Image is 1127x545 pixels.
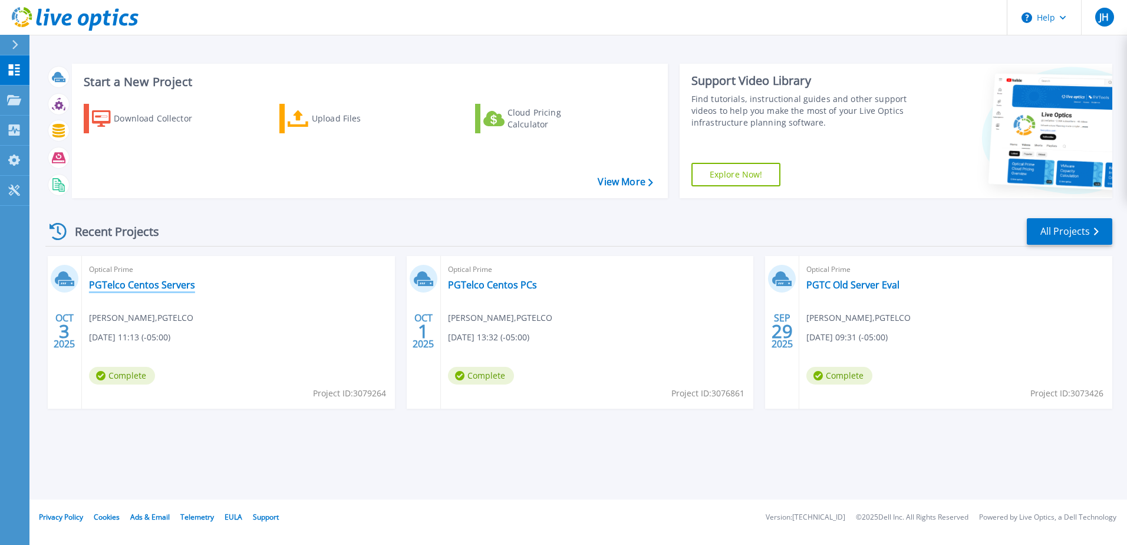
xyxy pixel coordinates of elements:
[772,326,793,336] span: 29
[766,514,845,521] li: Version: [TECHNICAL_ID]
[84,75,653,88] h3: Start a New Project
[225,512,242,522] a: EULA
[94,512,120,522] a: Cookies
[45,217,175,246] div: Recent Projects
[806,311,911,324] span: [PERSON_NAME] , PGTELCO
[253,512,279,522] a: Support
[53,310,75,353] div: OCT 2025
[508,107,602,130] div: Cloud Pricing Calculator
[412,310,434,353] div: OCT 2025
[89,311,193,324] span: [PERSON_NAME] , PGTELCO
[979,514,1116,521] li: Powered by Live Optics, a Dell Technology
[806,367,872,385] span: Complete
[1027,218,1112,245] a: All Projects
[448,311,552,324] span: [PERSON_NAME] , PGTELCO
[418,326,429,336] span: 1
[448,279,537,291] a: PGTelco Centos PCs
[448,263,747,276] span: Optical Prime
[89,263,388,276] span: Optical Prime
[39,512,83,522] a: Privacy Policy
[279,104,411,133] a: Upload Files
[1099,12,1109,22] span: JH
[475,104,607,133] a: Cloud Pricing Calculator
[130,512,170,522] a: Ads & Email
[806,279,899,291] a: PGTC Old Server Eval
[771,310,793,353] div: SEP 2025
[89,279,195,291] a: PGTelco Centos Servers
[180,512,214,522] a: Telemetry
[806,263,1105,276] span: Optical Prime
[89,367,155,385] span: Complete
[598,176,653,188] a: View More
[1030,387,1103,400] span: Project ID: 3073426
[806,331,888,344] span: [DATE] 09:31 (-05:00)
[313,387,386,400] span: Project ID: 3079264
[448,367,514,385] span: Complete
[89,331,170,344] span: [DATE] 11:13 (-05:00)
[59,326,70,336] span: 3
[691,73,912,88] div: Support Video Library
[671,387,744,400] span: Project ID: 3076861
[312,107,406,130] div: Upload Files
[114,107,208,130] div: Download Collector
[856,514,968,521] li: © 2025 Dell Inc. All Rights Reserved
[691,163,781,186] a: Explore Now!
[691,93,912,129] div: Find tutorials, instructional guides and other support videos to help you make the most of your L...
[84,104,215,133] a: Download Collector
[448,331,529,344] span: [DATE] 13:32 (-05:00)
